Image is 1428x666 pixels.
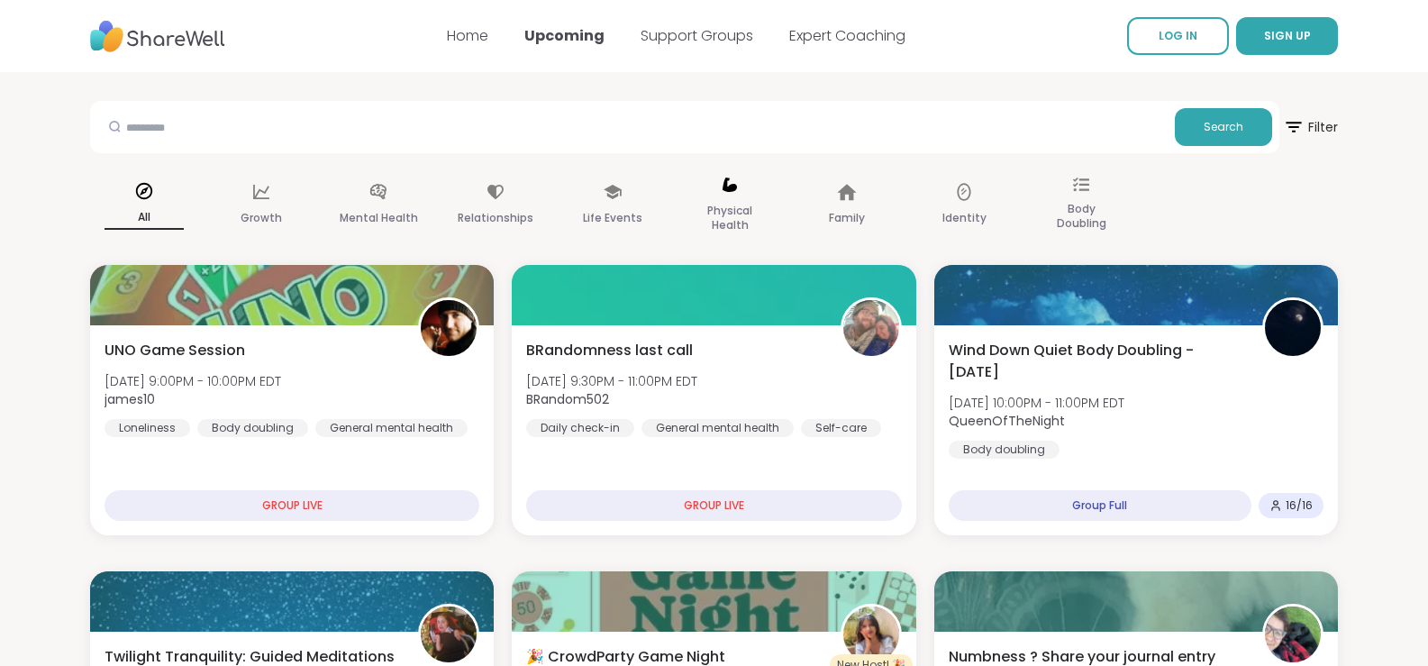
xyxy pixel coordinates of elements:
[1204,119,1243,135] span: Search
[421,607,477,662] img: Jasmine95
[105,340,245,361] span: UNO Game Session
[583,207,642,229] p: Life Events
[789,25,905,46] a: Expert Coaching
[447,25,488,46] a: Home
[1265,300,1321,356] img: QueenOfTheNight
[1283,101,1338,153] button: Filter
[526,490,901,521] div: GROUP LIVE
[526,340,693,361] span: BRandomness last call
[1264,28,1311,43] span: SIGN UP
[340,207,418,229] p: Mental Health
[843,607,899,662] img: sarah28
[1175,108,1272,146] button: Search
[829,207,865,229] p: Family
[241,207,282,229] p: Growth
[105,490,479,521] div: GROUP LIVE
[526,390,609,408] b: BRandom502
[105,390,155,408] b: james10
[949,340,1242,383] span: Wind Down Quiet Body Doubling - [DATE]
[315,419,468,437] div: General mental health
[1265,607,1321,662] img: Kelldog23
[105,419,190,437] div: Loneliness
[421,300,477,356] img: james10
[105,206,184,230] p: All
[949,412,1065,430] b: QueenOfTheNight
[1041,198,1121,234] p: Body Doubling
[526,372,697,390] span: [DATE] 9:30PM - 11:00PM EDT
[641,419,794,437] div: General mental health
[949,441,1060,459] div: Body doubling
[1286,498,1313,513] span: 16 / 16
[949,394,1124,412] span: [DATE] 10:00PM - 11:00PM EDT
[105,372,281,390] span: [DATE] 9:00PM - 10:00PM EDT
[90,12,225,61] img: ShareWell Nav Logo
[801,419,881,437] div: Self-care
[197,419,308,437] div: Body doubling
[949,490,1251,521] div: Group Full
[690,200,769,236] p: Physical Health
[526,419,634,437] div: Daily check-in
[843,300,899,356] img: BRandom502
[1283,105,1338,149] span: Filter
[1127,17,1229,55] a: LOG IN
[1236,17,1338,55] button: SIGN UP
[524,25,605,46] a: Upcoming
[641,25,753,46] a: Support Groups
[942,207,987,229] p: Identity
[458,207,533,229] p: Relationships
[1159,28,1197,43] span: LOG IN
